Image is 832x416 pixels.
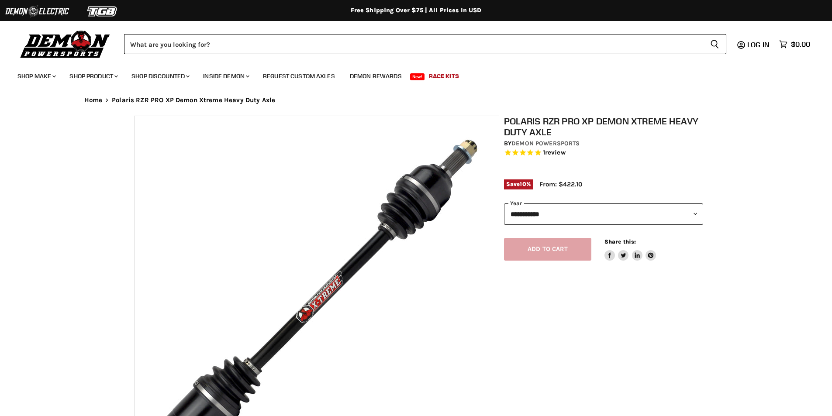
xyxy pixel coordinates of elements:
form: Product [124,34,726,54]
a: Shop Product [63,67,123,85]
a: Home [84,96,103,104]
div: by [504,139,703,148]
img: TGB Logo 2 [70,3,135,20]
span: Rated 5.0 out of 5 stars 1 reviews [504,148,703,158]
span: Share this: [604,238,636,245]
span: Polaris RZR PRO XP Demon Xtreme Heavy Duty Axle [112,96,275,104]
button: Search [703,34,726,54]
a: Shop Discounted [125,67,195,85]
span: 10 [520,181,526,187]
h1: Polaris RZR PRO XP Demon Xtreme Heavy Duty Axle [504,116,703,138]
span: $0.00 [791,40,810,48]
a: Race Kits [422,67,466,85]
nav: Breadcrumbs [67,96,766,104]
span: From: $422.10 [539,180,582,188]
div: Free Shipping Over $75 | All Prices In USD [67,7,766,14]
a: Log in [743,41,775,48]
span: Save % [504,179,533,189]
span: Log in [747,40,770,49]
ul: Main menu [11,64,808,85]
a: Demon Powersports [511,140,580,147]
a: Demon Rewards [343,67,408,85]
a: Request Custom Axles [256,67,342,85]
span: review [545,149,566,157]
a: Inside Demon [197,67,255,85]
span: New! [410,73,425,80]
img: Demon Electric Logo 2 [4,3,70,20]
input: Search [124,34,703,54]
a: $0.00 [775,38,815,51]
a: Shop Make [11,67,61,85]
select: year [504,203,703,225]
img: Demon Powersports [17,28,113,59]
span: 1 reviews [543,149,566,157]
aside: Share this: [604,238,656,261]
